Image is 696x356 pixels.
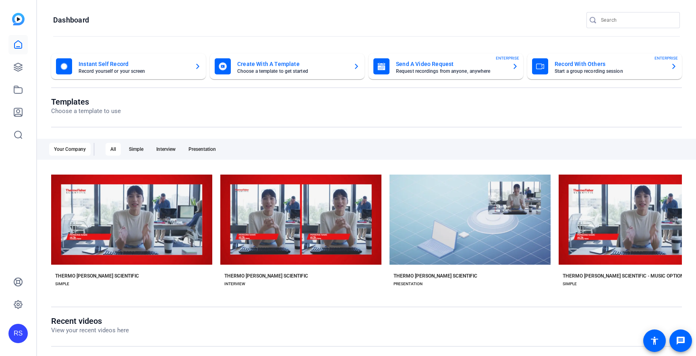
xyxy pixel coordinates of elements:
div: RS [8,324,28,343]
mat-card-subtitle: Record yourself or your screen [79,69,188,74]
mat-card-subtitle: Choose a template to get started [237,69,347,74]
div: SIMPLE [563,281,577,287]
h1: Dashboard [53,15,89,25]
p: Choose a template to use [51,107,121,116]
div: THERMO [PERSON_NAME] SCIENTIFIC - MUSIC OPTION [563,273,684,279]
div: Simple [124,143,148,156]
div: PRESENTATION [394,281,423,287]
span: ENTERPRISE [655,55,678,61]
input: Search [601,15,673,25]
div: THERMO [PERSON_NAME] SCIENTIFIC [55,273,139,279]
div: SIMPLE [55,281,69,287]
div: All [106,143,121,156]
button: Record With OthersStart a group recording sessionENTERPRISE [527,54,682,79]
mat-card-title: Instant Self Record [79,59,188,69]
div: Interview [151,143,180,156]
div: INTERVIEW [224,281,245,287]
mat-card-subtitle: Request recordings from anyone, anywhere [396,69,505,74]
mat-card-title: Send A Video Request [396,59,505,69]
p: View your recent videos here [51,326,129,335]
div: Presentation [184,143,221,156]
div: THERMO [PERSON_NAME] SCIENTIFIC [224,273,308,279]
button: Instant Self RecordRecord yourself or your screen [51,54,206,79]
mat-icon: message [676,336,686,346]
mat-icon: accessibility [650,336,659,346]
div: Your Company [49,143,91,156]
mat-card-title: Record With Others [555,59,664,69]
h1: Recent videos [51,316,129,326]
h1: Templates [51,97,121,107]
mat-card-subtitle: Start a group recording session [555,69,664,74]
div: THERMO [PERSON_NAME] SCIENTIFIC [394,273,477,279]
img: blue-gradient.svg [12,13,25,25]
button: Send A Video RequestRequest recordings from anyone, anywhereENTERPRISE [369,54,523,79]
span: ENTERPRISE [496,55,519,61]
button: Create With A TemplateChoose a template to get started [210,54,365,79]
mat-card-title: Create With A Template [237,59,347,69]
